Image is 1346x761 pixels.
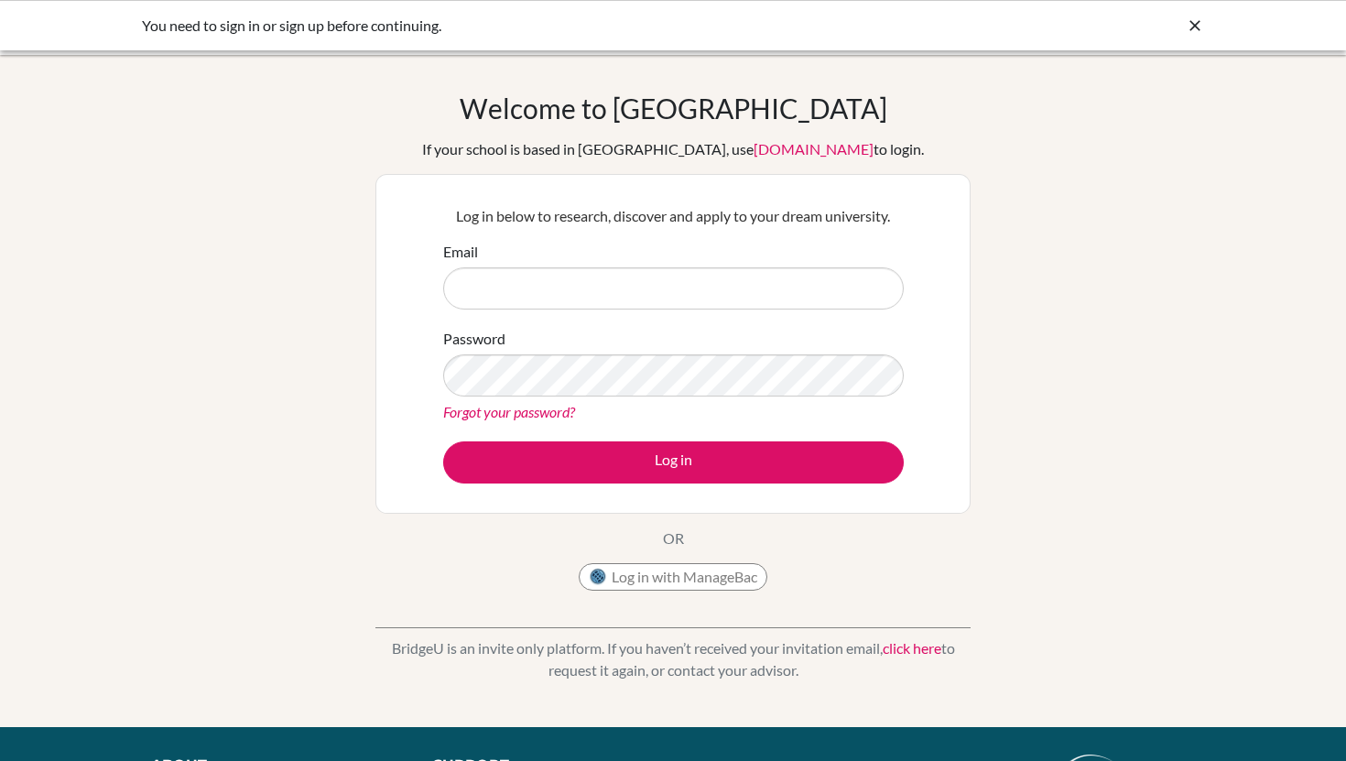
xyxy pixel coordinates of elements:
button: Log in with ManageBac [579,563,767,591]
a: [DOMAIN_NAME] [754,140,874,158]
div: You need to sign in or sign up before continuing. [142,15,929,37]
a: click here [883,639,941,657]
label: Password [443,328,505,350]
p: OR [663,527,684,549]
p: BridgeU is an invite only platform. If you haven’t received your invitation email, to request it ... [375,637,971,681]
h1: Welcome to [GEOGRAPHIC_DATA] [460,92,887,125]
a: Forgot your password? [443,403,575,420]
button: Log in [443,441,904,484]
div: If your school is based in [GEOGRAPHIC_DATA], use to login. [422,138,924,160]
label: Email [443,241,478,263]
p: Log in below to research, discover and apply to your dream university. [443,205,904,227]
